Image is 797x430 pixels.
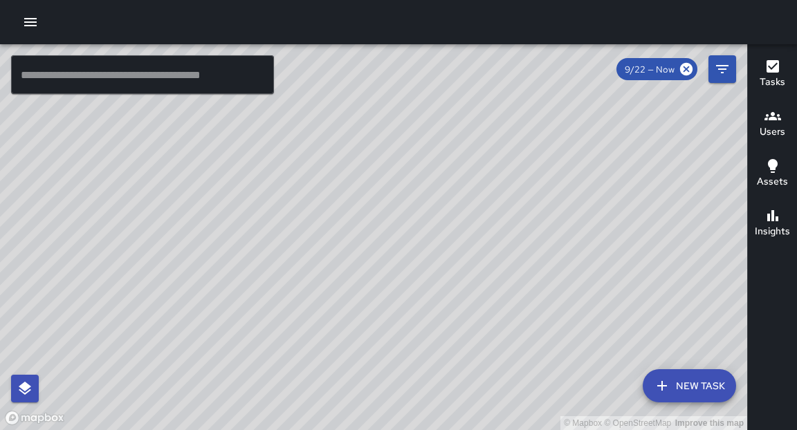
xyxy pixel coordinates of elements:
[760,75,785,90] h6: Tasks
[616,64,683,75] span: 9/22 — Now
[748,100,797,149] button: Users
[760,124,785,140] h6: Users
[748,149,797,199] button: Assets
[755,224,790,239] h6: Insights
[748,50,797,100] button: Tasks
[757,174,788,189] h6: Assets
[708,55,736,83] button: Filters
[616,58,697,80] div: 9/22 — Now
[748,199,797,249] button: Insights
[643,369,736,402] button: New Task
